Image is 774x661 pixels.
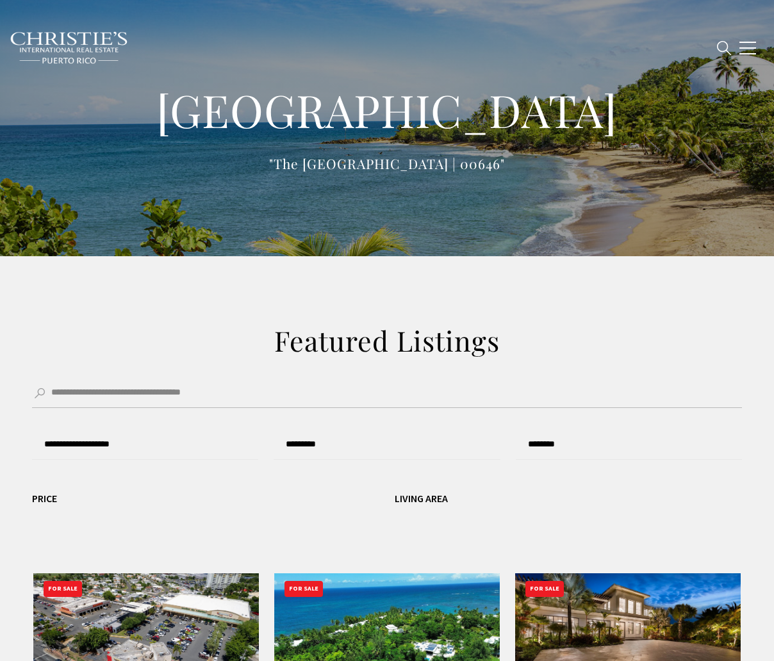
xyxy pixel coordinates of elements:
p: "The [GEOGRAPHIC_DATA] | 00646" [131,153,643,174]
div: For Sale [525,581,564,597]
div: Living Area [395,493,448,503]
img: Christie's International Real Estate black text logo [10,31,129,65]
div: For Sale [284,581,323,597]
h2: Featured Listings [111,323,663,359]
div: Price [32,493,57,503]
h1: [GEOGRAPHIC_DATA] [131,82,643,138]
div: For Sale [44,581,82,597]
